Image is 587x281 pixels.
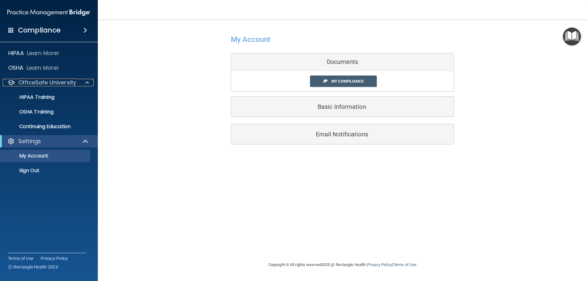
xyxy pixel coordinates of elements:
[8,64,24,72] p: OSHA
[236,100,449,113] a: Basic Information
[236,103,430,110] h5: Basic Information
[7,79,89,86] a: OfficeSafe University
[236,131,430,138] h5: Email Notifications
[18,26,61,35] h4: Compliance
[331,79,364,83] span: My Compliance
[8,255,33,261] a: Terms of Use
[236,127,449,141] a: Email Notifications
[8,264,58,270] span: Ⓒ Rectangle Health 2024
[367,262,392,267] a: Privacy Policy
[231,35,270,43] h4: My Account
[27,64,59,72] p: Learn More!
[8,50,24,57] p: HIPAA
[4,168,87,174] p: Sign Out
[231,53,454,71] div: Documents
[4,153,87,159] p: My Account
[481,238,580,262] iframe: Drift Widget Chat Controller
[41,255,68,261] a: Privacy Policy
[393,262,416,267] a: Terms of Use
[7,138,89,145] a: Settings
[18,138,41,145] p: Settings
[7,6,90,19] img: PMB logo
[4,109,54,115] p: OSHA Training
[231,255,454,275] div: Copyright © All rights reserved 2025 @ Rectangle Health | |
[27,50,59,57] p: Learn More!
[4,94,54,100] p: HIPAA Training
[563,28,581,46] button: Open Resource Center
[4,124,87,130] p: Continuing Education
[18,79,76,86] p: OfficeSafe University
